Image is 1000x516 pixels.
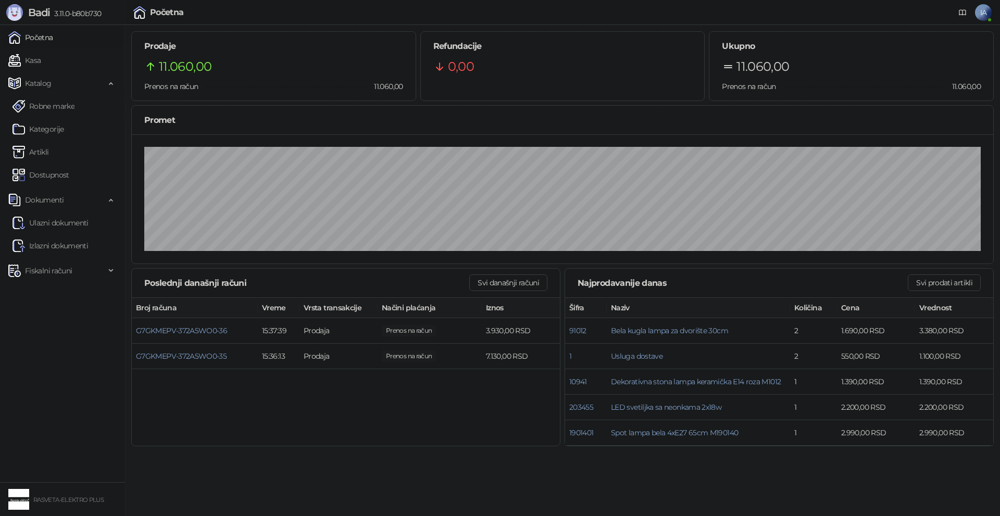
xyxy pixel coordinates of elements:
button: G7GKMEPV-372A5WO0-35 [136,351,227,361]
img: Artikli [12,146,25,158]
th: Iznos [482,298,560,318]
td: 1.390,00 RSD [915,369,993,395]
td: 2.990,00 RSD [837,420,915,446]
span: 7.130,00 [382,350,436,362]
span: 11.060,00 [367,81,403,92]
button: Bela kugla lampa za dvorište 30cm [611,326,728,335]
td: 15:36:13 [258,344,299,369]
td: 2.200,00 RSD [837,395,915,420]
a: Izlazni dokumenti [12,235,88,256]
a: Početna [8,27,53,48]
img: 64x64-companyLogo-4c9eac63-00ad-485c-9b48-57f283827d2d.png [8,489,29,510]
button: 10941 [569,377,587,386]
span: 11.060,00 [945,81,981,92]
td: 2.990,00 RSD [915,420,993,446]
td: 3.930,00 RSD [482,318,560,344]
td: Prodaja [299,318,378,344]
button: 203455 [569,402,593,412]
span: Dokumenti [25,190,64,210]
button: 1 [569,351,571,361]
span: IA [975,4,992,21]
a: Kasa [8,50,41,71]
span: Prenos na račun [722,82,776,91]
th: Naziv [607,298,790,318]
a: Dostupnost [12,165,69,185]
th: Količina [790,298,837,318]
a: Kategorije [12,119,64,140]
td: Prodaja [299,344,378,369]
button: Svi prodati artikli [908,274,981,291]
td: 2.200,00 RSD [915,395,993,420]
td: 1.690,00 RSD [837,318,915,344]
button: G7GKMEPV-372A5WO0-36 [136,326,227,335]
button: 91012 [569,326,586,335]
div: Promet [144,114,981,127]
button: Spot lampa bela 4xE27 65cm M190140 [611,428,738,437]
td: 1.100,00 RSD [915,344,993,369]
span: 0,00 [448,57,474,77]
div: Najprodavanije danas [578,276,908,290]
td: 1 [790,395,837,420]
td: 2 [790,344,837,369]
td: 15:37:39 [258,318,299,344]
td: 550,00 RSD [837,344,915,369]
span: Katalog [25,73,52,94]
div: Poslednji današnji računi [144,276,469,290]
a: Ulazni dokumentiUlazni dokumenti [12,212,89,233]
td: 3.380,00 RSD [915,318,993,344]
span: 11.060,00 [736,57,789,77]
div: Početna [150,8,184,17]
a: Robne marke [12,96,74,117]
span: Fiskalni računi [25,260,72,281]
span: Prenos na račun [144,82,198,91]
th: Broj računa [132,298,258,318]
img: Ulazni dokumenti [12,217,25,229]
h5: Refundacije [433,40,692,53]
a: Dokumentacija [954,4,971,21]
th: Vrsta transakcije [299,298,378,318]
small: RASVETA-ELEKTRO PLUS [33,496,104,504]
button: 1901401 [569,428,594,437]
td: 7.130,00 RSD [482,344,560,369]
td: 1 [790,420,837,446]
th: Vrednost [915,298,993,318]
h5: Prodaje [144,40,403,53]
img: Logo [6,4,23,21]
button: Dekorativna stona lampa keramička E14 roza M1012 [611,377,781,386]
th: Vreme [258,298,299,318]
button: Svi današnji računi [469,274,547,291]
span: 11.060,00 [159,57,211,77]
th: Načini plaćanja [378,298,482,318]
h5: Ukupno [722,40,981,53]
span: 3.930,00 [382,325,436,336]
th: Šifra [565,298,607,318]
td: 1 [790,369,837,395]
span: Badi [28,6,50,19]
td: 1.390,00 RSD [837,369,915,395]
th: Cena [837,298,915,318]
td: 2 [790,318,837,344]
button: Usluga dostave [611,351,662,361]
a: ArtikliArtikli [12,142,49,162]
button: LED svetiljka sa neonkama 2x18w [611,402,721,412]
span: 3.11.0-b80b730 [50,9,101,18]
